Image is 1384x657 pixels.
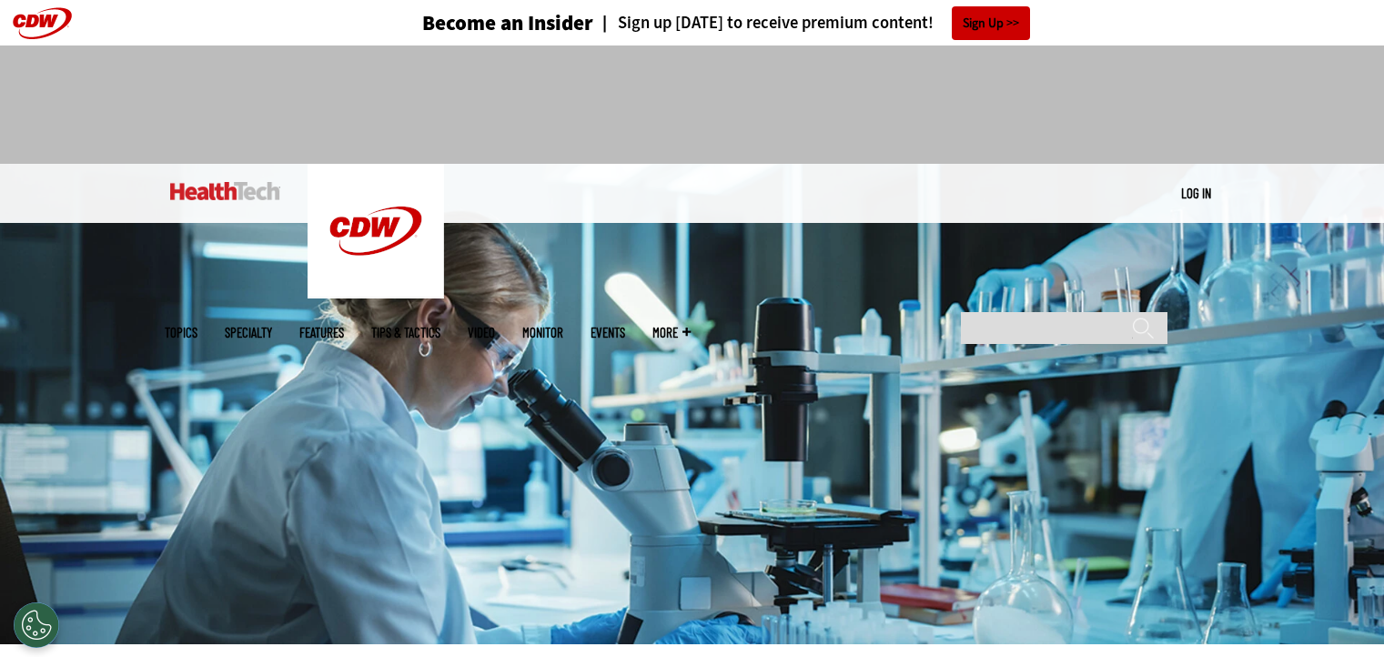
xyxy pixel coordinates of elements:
img: Home [170,182,280,200]
a: Log in [1181,185,1211,201]
a: Sign up [DATE] to receive premium content! [593,15,934,32]
div: User menu [1181,184,1211,203]
a: Sign Up [952,6,1030,40]
iframe: advertisement [361,64,1024,146]
a: Become an Insider [354,13,593,34]
a: MonITor [522,326,563,339]
span: Topics [165,326,197,339]
span: Specialty [225,326,272,339]
a: Events [591,326,625,339]
img: Home [308,164,444,298]
span: More [652,326,691,339]
button: Open Preferences [14,602,59,648]
a: Tips & Tactics [371,326,440,339]
a: Features [299,326,344,339]
a: Video [468,326,495,339]
div: Cookies Settings [14,602,59,648]
h3: Become an Insider [422,13,593,34]
a: CDW [308,284,444,303]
